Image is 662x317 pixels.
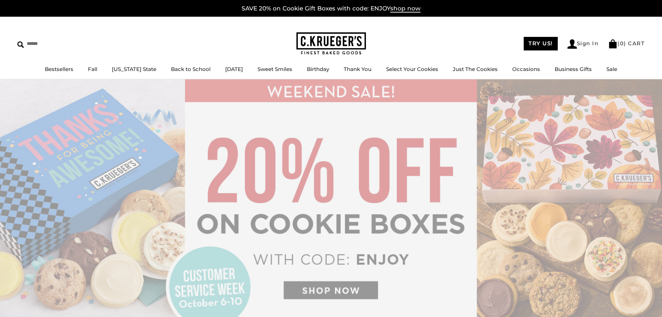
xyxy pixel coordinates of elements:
a: Occasions [512,66,540,72]
img: C.KRUEGER'S [296,32,366,55]
a: Sale [606,66,617,72]
img: Account [567,39,577,49]
a: SAVE 20% on Cookie Gift Boxes with code: ENJOYshop now [242,5,420,13]
span: shop now [390,5,420,13]
img: Search [17,41,24,48]
a: Select Your Cookies [386,66,438,72]
a: Birthday [307,66,329,72]
a: (0) CART [608,40,645,47]
a: Just The Cookies [453,66,498,72]
span: 0 [620,40,624,47]
input: Search [17,38,100,49]
a: Business Gifts [555,66,592,72]
a: TRY US! [524,37,558,50]
a: Sign In [567,39,599,49]
a: Fall [88,66,97,72]
img: Bag [608,39,618,48]
a: Back to School [171,66,211,72]
a: Sweet Smiles [258,66,292,72]
a: Bestsellers [45,66,73,72]
a: [DATE] [225,66,243,72]
a: Thank You [344,66,371,72]
a: [US_STATE] State [112,66,156,72]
